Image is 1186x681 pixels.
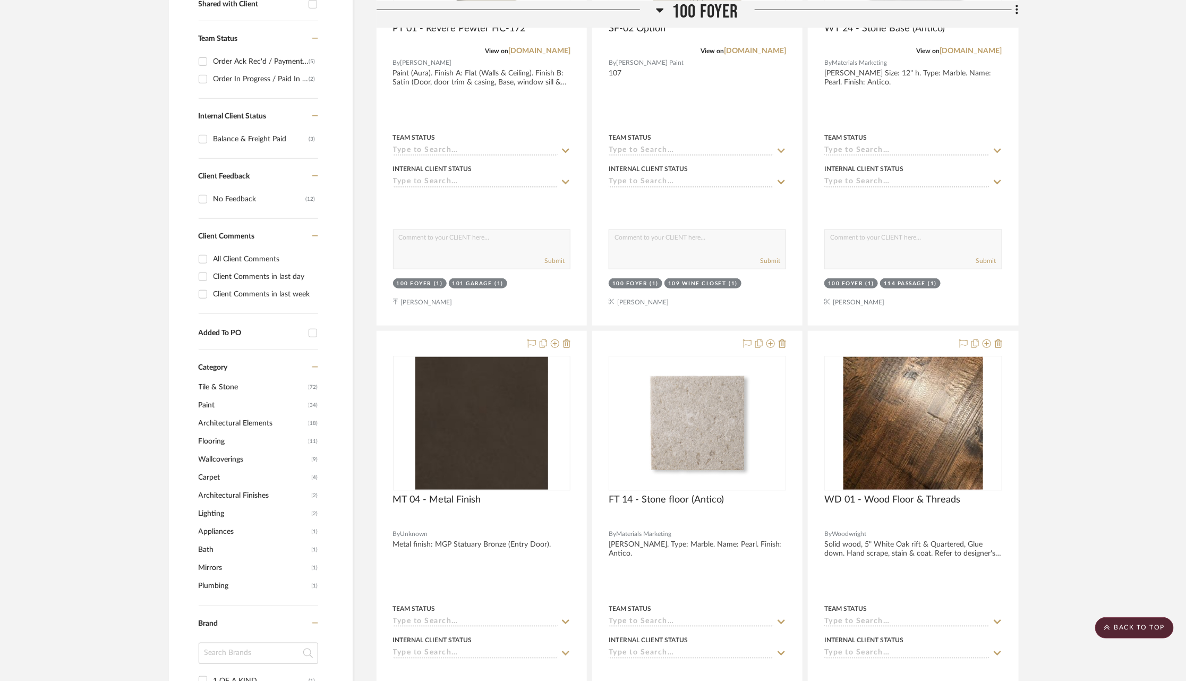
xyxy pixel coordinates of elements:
[824,146,989,156] input: Type to Search…
[495,280,504,288] div: (1)
[824,617,989,627] input: Type to Search…
[309,397,318,414] span: (34)
[609,617,773,627] input: Type to Search…
[843,357,984,490] img: WD 01 - Wood Floor & Threads
[434,280,443,288] div: (1)
[701,48,724,54] span: View on
[312,469,318,486] span: (4)
[824,529,832,539] span: By
[393,133,436,142] div: Team Status
[214,131,309,148] div: Balance & Freight Paid
[309,415,318,432] span: (18)
[609,177,773,188] input: Type to Search…
[214,268,315,285] div: Client Comments in last day
[832,529,866,539] span: Woodwright
[309,131,315,148] div: (3)
[393,177,558,188] input: Type to Search…
[609,604,651,614] div: Team Status
[824,604,867,614] div: Team Status
[199,378,306,396] span: Tile & Stone
[199,577,309,595] span: Plumbing
[400,58,452,68] span: [PERSON_NAME]
[884,280,926,288] div: 114 PASSAGE
[393,23,526,35] span: PT 01 - Revere Pewter HC-172
[199,620,218,627] span: Brand
[199,329,303,338] div: Added To PO
[609,164,688,174] div: Internal Client Status
[609,635,688,645] div: Internal Client Status
[312,487,318,504] span: (2)
[609,58,616,68] span: By
[199,363,228,372] span: Category
[724,47,786,55] a: [DOMAIN_NAME]
[214,191,306,208] div: No Feedback
[668,280,727,288] div: 109 WINE CLOSET
[199,35,238,42] span: Team Status
[309,433,318,450] span: (11)
[397,280,432,288] div: 100 Foyer
[1095,617,1174,639] scroll-to-top-button: BACK TO TOP
[393,617,558,627] input: Type to Search…
[400,529,428,539] span: Unknown
[832,58,887,68] span: Materials Marketing
[214,251,315,268] div: All Client Comments
[199,469,309,487] span: Carpet
[199,487,309,505] span: Architectural Finishes
[199,505,309,523] span: Lighting
[309,379,318,396] span: (72)
[214,53,309,70] div: Order Ack Rec'd / Payment Pending / Approval Signed
[917,48,940,54] span: View on
[306,191,315,208] div: (12)
[824,494,960,506] span: WD 01 - Wood Floor & Threads
[415,357,548,490] img: MT 04 - Metal Finish
[393,146,558,156] input: Type to Search…
[824,635,903,645] div: Internal Client Status
[824,177,989,188] input: Type to Search…
[650,280,659,288] div: (1)
[940,47,1002,55] a: [DOMAIN_NAME]
[199,559,309,577] span: Mirrors
[976,256,996,266] button: Submit
[485,48,508,54] span: View on
[609,133,651,142] div: Team Status
[393,58,400,68] span: By
[199,233,255,240] span: Client Comments
[312,505,318,522] span: (2)
[616,58,684,68] span: [PERSON_NAME] Paint
[828,280,863,288] div: 100 Foyer
[199,432,306,450] span: Flooring
[393,649,558,659] input: Type to Search…
[508,47,570,55] a: [DOMAIN_NAME]
[312,523,318,540] span: (1)
[309,71,315,88] div: (2)
[616,529,671,539] span: Materials Marketing
[199,396,306,414] span: Paint
[609,529,616,539] span: By
[729,280,738,288] div: (1)
[631,357,764,490] img: FT 14 - Stone floor (Antico)
[312,451,318,468] span: (9)
[199,643,318,664] input: Search Brands
[393,494,481,506] span: MT 04 - Metal Finish
[824,58,832,68] span: By
[760,256,780,266] button: Submit
[214,71,309,88] div: Order In Progress / Paid In Full w/ Freight, No Balance due
[824,23,945,35] span: WT 24 - Stone Base (Antico)
[199,414,306,432] span: Architectural Elements
[609,146,773,156] input: Type to Search…
[199,523,309,541] span: Appliances
[309,53,315,70] div: (5)
[453,280,492,288] div: 101 GARAGE
[544,256,565,266] button: Submit
[199,450,309,469] span: Wallcoverings
[928,280,937,288] div: (1)
[824,164,903,174] div: Internal Client Status
[612,280,647,288] div: 100 Foyer
[824,133,867,142] div: Team Status
[609,494,724,506] span: FT 14 - Stone floor (Antico)
[312,541,318,558] span: (1)
[866,280,875,288] div: (1)
[199,173,250,180] span: Client Feedback
[214,286,315,303] div: Client Comments in last week
[609,649,773,659] input: Type to Search…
